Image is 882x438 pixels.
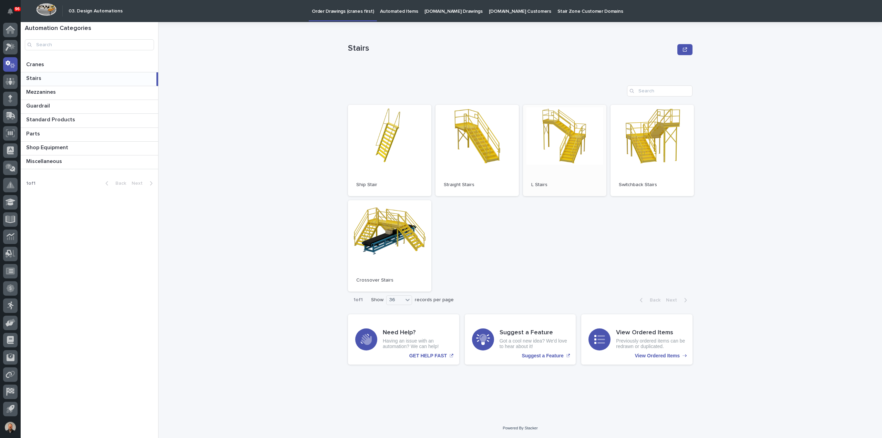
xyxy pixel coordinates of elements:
p: GET HELP FAST [409,353,447,359]
button: users-avatar [3,420,18,435]
a: Shop EquipmentShop Equipment [21,142,158,155]
h3: Suggest a Feature [500,329,569,337]
p: Switchback Stairs [619,182,686,188]
p: Shop Equipment [26,143,70,151]
a: PartsParts [21,128,158,142]
p: Suggest a Feature [522,353,563,359]
button: Back [100,180,129,186]
p: View Ordered Items [635,353,680,359]
span: Next [666,298,681,303]
span: Back [111,181,126,186]
a: GuardrailGuardrail [21,100,158,114]
a: MezzaninesMezzanines [21,86,158,100]
button: Notifications [3,4,18,19]
span: Back [646,298,660,303]
p: Stairs [26,74,43,82]
h2: 03. Design Automations [69,8,123,14]
p: Having an issue with an automation? We can help! [383,338,452,350]
p: Miscellaneous [26,157,63,165]
p: 1 of 1 [21,175,41,192]
p: Ship Stair [356,182,423,188]
h3: View Ordered Items [616,329,685,337]
a: Straight Stairs [435,105,519,196]
input: Search [25,39,154,50]
p: records per page [415,297,454,303]
h3: Need Help? [383,329,452,337]
p: Parts [26,129,41,137]
button: Next [663,297,693,303]
span: Next [132,181,147,186]
a: L Stairs [523,105,606,196]
button: Back [634,297,663,303]
button: Next [129,180,158,186]
p: Mezzanines [26,88,57,95]
a: Suggest a Feature [465,314,576,365]
div: 36 [387,296,403,304]
h1: Automation Categories [25,25,154,32]
p: Stairs [348,43,675,53]
input: Search [627,85,693,96]
a: Standard ProductsStandard Products [21,114,158,128]
a: GET HELP FAST [348,314,459,365]
p: Crossover Stairs [356,277,423,283]
p: Show [371,297,383,303]
p: 1 of 1 [348,292,368,308]
p: Previously ordered items can be redrawn or duplicated. [616,338,685,350]
p: Cranes [26,60,45,68]
a: CranesCranes [21,59,158,72]
p: Standard Products [26,115,76,123]
p: Straight Stairs [444,182,511,188]
a: Switchback Stairs [611,105,694,196]
img: Workspace Logo [36,3,57,16]
a: View Ordered Items [581,314,693,365]
p: Guardrail [26,101,51,109]
p: 96 [15,7,20,11]
a: MiscellaneousMiscellaneous [21,155,158,169]
div: Notifications96 [9,8,18,19]
a: Powered By Stacker [503,426,537,430]
p: Got a cool new idea? We'd love to hear about it! [500,338,569,350]
p: L Stairs [531,182,598,188]
a: StairsStairs [21,72,158,86]
a: Ship Stair [348,105,431,196]
a: Crossover Stairs [348,200,431,292]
